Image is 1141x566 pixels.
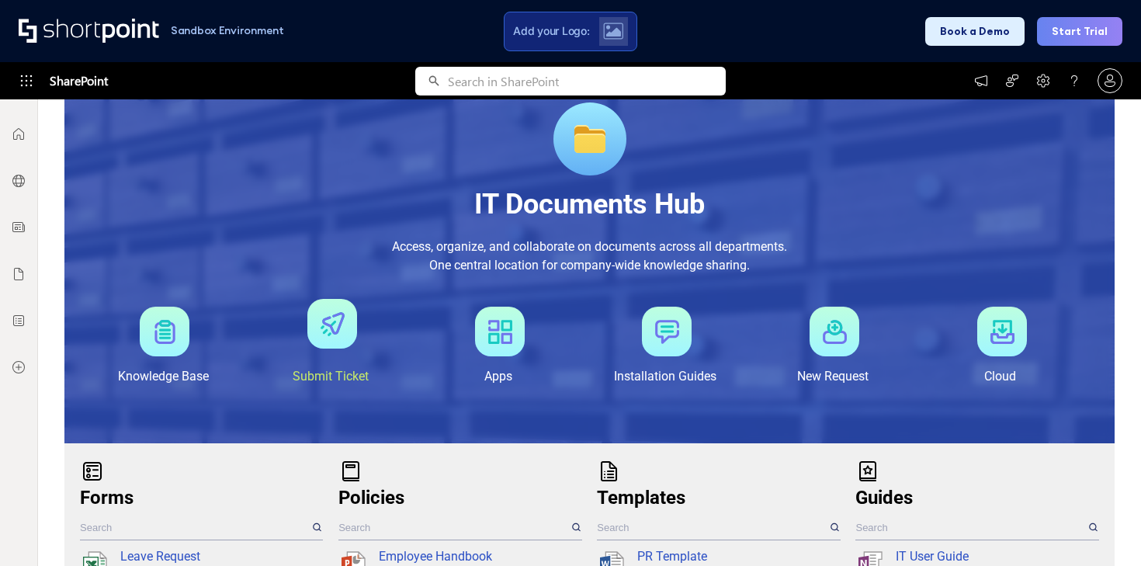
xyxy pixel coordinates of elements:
input: Search [855,516,1085,540]
div: Pokalbio valdiklis [1063,491,1141,566]
button: Start Trial [1037,17,1122,46]
span: Policies [338,487,404,509]
strong: IT Documents Hub [474,188,705,220]
div: Cloud [984,367,1016,386]
span: Templates [597,487,685,509]
span: Access, organize, and collaborate on documents across all departments. [392,239,787,254]
input: Search [597,516,827,540]
span: SharePoint [50,62,108,99]
div: Employee Handbook [379,547,578,566]
span: Add your Logo: [513,24,589,38]
div: Installation Guides [614,367,716,386]
input: Search in SharePoint [448,67,726,95]
input: Search [80,516,310,540]
div: Knowledge Base [118,367,209,386]
div: PR Template [637,547,837,566]
iframe: Chat Widget [1063,491,1141,566]
span: One central location for company-wide knowledge sharing. [429,258,750,273]
img: Upload logo [603,23,623,40]
div: Apps [484,367,512,386]
div: Submit Ticket [293,367,369,386]
div: New Request [797,367,869,386]
div: IT User Guide [896,547,1095,566]
span: Guides [855,487,913,509]
h1: Sandbox Environment [171,26,284,35]
button: Book a Demo [925,17,1025,46]
span: Forms [80,487,134,509]
input: Search [338,516,568,540]
div: Leave Request [120,547,320,566]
